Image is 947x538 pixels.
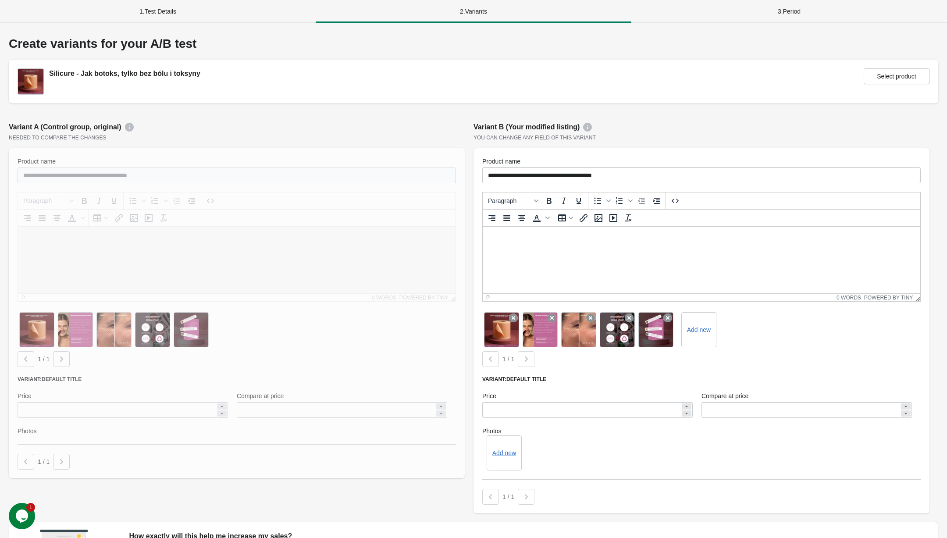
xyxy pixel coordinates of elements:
[502,356,514,363] span: 1 / 1
[913,294,920,301] div: Resize
[668,193,683,208] button: Source code
[591,210,606,225] button: Insert/edit image
[621,210,636,225] button: Clear formatting
[514,210,529,225] button: Align center
[556,193,571,208] button: Italic
[576,210,591,225] button: Insert/edit link
[555,210,576,225] button: Table
[9,503,37,529] iframe: chat widget
[484,210,499,225] button: Align right
[482,427,921,435] label: Photos
[9,134,465,141] div: Needed to compare the changes
[701,392,748,400] label: Compare at price
[483,227,920,293] iframe: Rich Text Area. Press ALT-0 for help.
[502,493,514,500] span: 1 / 1
[486,295,490,301] div: p
[38,458,50,465] span: 1 / 1
[837,295,861,301] button: 0 words
[687,325,711,334] label: Add new
[590,193,612,208] div: Bullet list
[482,157,520,166] label: Product name
[529,210,551,225] div: Text color
[9,122,465,132] div: Variant A (Control group, original)
[877,73,916,80] span: Select product
[482,392,496,400] label: Price
[484,193,541,208] button: Blocks
[499,210,514,225] button: Justify
[473,122,929,132] div: Variant B (Your modified listing)
[488,197,531,204] span: Paragraph
[864,68,929,84] button: Select product
[49,68,200,79] div: Silicure - Jak botoks, tylko bez bólu i toksyny
[649,193,664,208] button: Increase indent
[9,37,938,51] div: Create variants for your A/B test
[473,134,929,141] div: You can change any field of this variant
[606,210,621,225] button: Insert/edit media
[571,193,586,208] button: Underline
[38,356,50,363] span: 1 / 1
[482,376,921,383] div: Variant: Default Title
[634,193,649,208] button: Decrease indent
[541,193,556,208] button: Bold
[492,449,516,456] button: Add new
[612,193,634,208] div: Numbered list
[864,295,913,301] a: Powered by Tiny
